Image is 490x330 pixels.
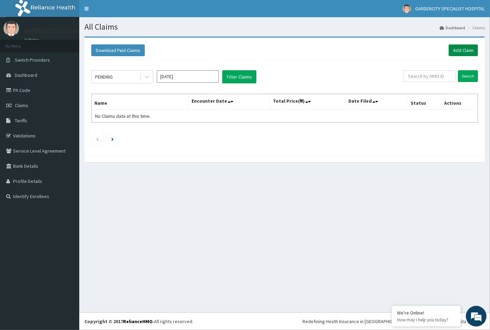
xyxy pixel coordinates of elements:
th: Date Filed [346,94,408,110]
span: GARDENCITY SPECIALIST HOSPITAL [415,6,485,12]
a: Previous page [96,136,99,142]
p: How may I help you today? [397,317,456,323]
div: PENDING [95,73,113,80]
img: User Image [3,21,19,36]
span: Claims [15,102,28,109]
a: Next page [111,136,114,142]
strong: Copyright © 2017 . [84,318,154,324]
span: Dashboard [15,72,37,78]
a: Dashboard [440,25,465,31]
input: Select Month and Year [157,70,219,83]
div: We're Online! [397,310,456,316]
img: User Image [402,4,411,13]
span: Switch Providers [15,57,50,63]
a: RelianceHMO [123,318,153,324]
th: Encounter Date [189,94,270,110]
th: Total Price(₦) [270,94,346,110]
input: Search [458,70,478,82]
th: Actions [441,94,478,110]
span: Tariffs [15,117,27,124]
span: No Claims data at this time. [95,113,151,119]
a: Add Claim [449,44,478,56]
p: GARDENCITY SPECIALIST HOSPITAL [24,28,118,34]
button: Filter Claims [222,70,256,83]
h1: All Claims [84,22,485,31]
th: Status [408,94,442,110]
li: Claims [466,25,485,31]
div: Redefining Heath Insurance in [GEOGRAPHIC_DATA] using Telemedicine and Data Science! [303,318,485,325]
a: Online [24,38,41,42]
footer: All rights reserved. [79,312,490,330]
input: Search by HMO ID [404,70,456,82]
th: Name [92,94,189,110]
button: Download Paid Claims [91,44,145,56]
